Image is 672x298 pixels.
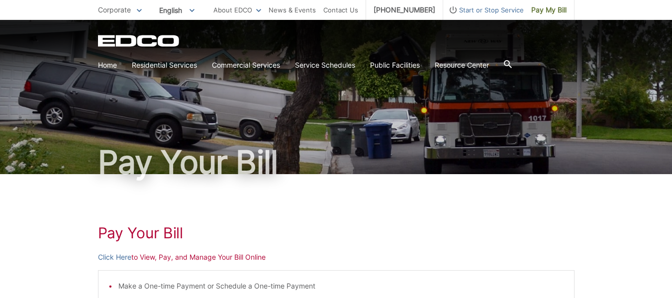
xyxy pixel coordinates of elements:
a: Commercial Services [212,60,280,71]
a: Public Facilities [370,60,420,71]
a: Service Schedules [295,60,355,71]
a: News & Events [269,4,316,15]
a: Residential Services [132,60,197,71]
li: Make a One-time Payment or Schedule a One-time Payment [118,281,564,292]
a: About EDCO [213,4,261,15]
span: Pay My Bill [531,4,567,15]
a: Resource Center [435,60,489,71]
a: Contact Us [323,4,358,15]
h1: Pay Your Bill [98,224,575,242]
a: Home [98,60,117,71]
span: English [152,2,202,18]
a: EDCD logo. Return to the homepage. [98,35,181,47]
h1: Pay Your Bill [98,146,575,178]
span: Corporate [98,5,131,14]
p: to View, Pay, and Manage Your Bill Online [98,252,575,263]
a: Click Here [98,252,131,263]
